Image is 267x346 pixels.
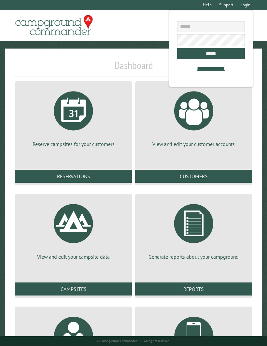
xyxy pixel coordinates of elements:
a: View and edit your customer accounts [143,86,244,148]
img: Campground Commander [13,13,95,38]
small: © Campground Commander LLC. All rights reserved. [97,339,170,343]
a: Generate reports about your campground [143,199,244,260]
p: View and edit your campsite data [23,253,124,260]
a: Campsites [15,282,132,296]
a: Customers [135,170,252,183]
a: View and edit your campsite data [23,199,124,260]
a: Reservations [15,170,132,183]
p: View and edit your customer accounts [143,140,244,148]
p: Reserve campsites for your customers [23,140,124,148]
h1: Dashboard [13,59,254,77]
a: Reports [135,282,252,296]
p: Generate reports about your campground [143,253,244,260]
a: Reserve campsites for your customers [23,86,124,148]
